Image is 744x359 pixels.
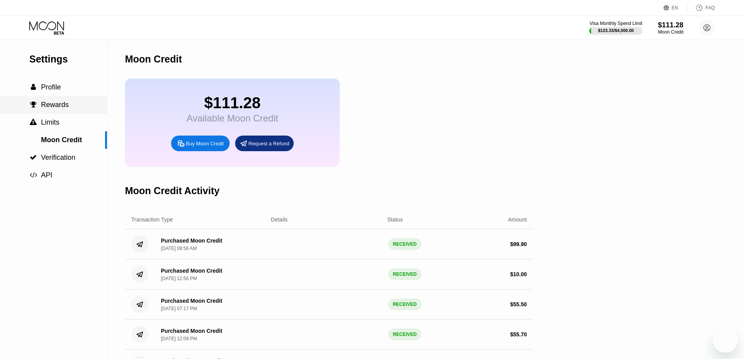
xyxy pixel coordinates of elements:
div: $ 55.70 [510,331,527,338]
div: Purchased Moon Credit [161,238,222,244]
div: RECEIVED [388,298,421,310]
div: Buy Moon Credit [186,140,224,147]
div: $ 55.50 [510,301,527,307]
div: $ 10.00 [510,271,527,277]
div: FAQ [687,4,715,12]
div: Moon Credit [125,54,182,65]
iframe: Кнопка запуска окна обмена сообщениями [713,328,738,353]
div: Available Moon Credit [187,113,278,124]
div: $111.28 [187,94,278,112]
span: Limits [41,118,59,126]
div: $123.33 / $4,000.00 [598,28,634,33]
div: [DATE] 12:09 PM [161,336,197,341]
div: Moon Credit [658,29,683,35]
span: Verification [41,154,75,161]
span: Rewards [41,101,69,109]
div:  [29,119,37,126]
div: RECEIVED [388,268,421,280]
div: RECEIVED [388,238,421,250]
div: EN [672,5,678,11]
div: RECEIVED [388,329,421,340]
div: $111.28Moon Credit [658,21,683,35]
div: [DATE] 08:56 AM [161,246,197,251]
div:  [29,154,37,161]
div:  [29,171,37,179]
div: Moon Credit Activity [125,185,219,196]
div: Buy Moon Credit [171,136,230,151]
div: Visa Monthly Spend Limit [589,21,642,26]
div: Transaction Type [131,216,173,223]
div: $111.28 [658,21,683,29]
div: Amount [508,216,527,223]
div: Purchased Moon Credit [161,328,222,334]
div: EN [664,4,687,12]
div: Status [387,216,403,223]
span:  [30,119,37,126]
div: [DATE] 07:17 PM [161,306,197,311]
div: FAQ [705,5,715,11]
div: Visa Monthly Spend Limit$123.33/$4,000.00 [589,21,642,35]
div: Details [271,216,288,223]
span: Profile [41,83,61,91]
span:  [30,101,37,108]
span: Moon Credit [41,136,82,144]
div: Request a Refund [235,136,294,151]
div: Settings [29,54,107,65]
div: Purchased Moon Credit [161,298,222,304]
div: $ 99.90 [510,241,527,247]
div: Purchased Moon Credit [161,268,222,274]
span: API [41,171,52,179]
div: [DATE] 12:56 PM [161,276,197,281]
div:  [29,101,37,108]
span:  [30,171,37,179]
div:  [29,84,37,91]
div: Request a Refund [248,140,289,147]
span:  [31,84,36,91]
span:  [30,154,37,161]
